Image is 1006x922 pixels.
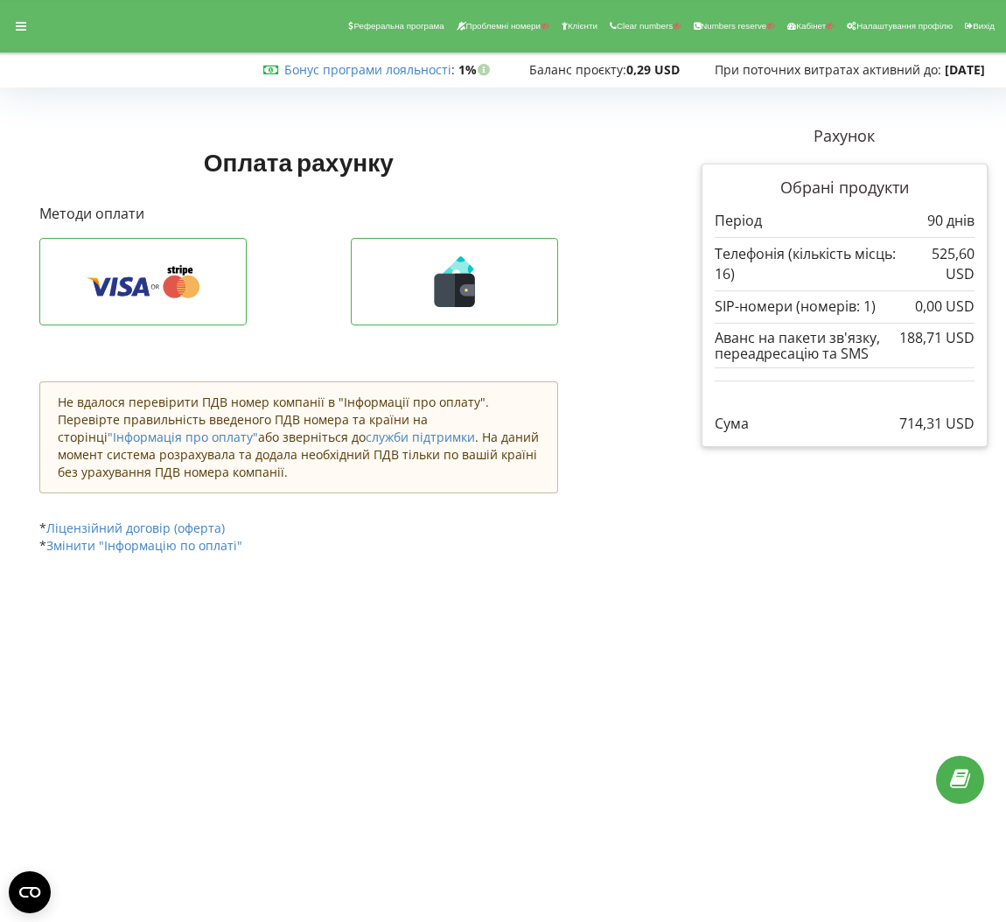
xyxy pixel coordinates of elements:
[856,21,953,31] span: Налаштування профілю
[568,21,597,31] span: Клієнти
[284,61,451,78] a: Бонус програми лояльності
[945,61,985,78] strong: [DATE]
[702,125,988,148] p: Рахунок
[899,414,975,434] p: 714,31 USD
[529,61,626,78] span: Баланс проєкту:
[366,429,475,445] a: служби підтримки
[46,520,225,536] a: Ліцензійний договір (оферта)
[715,177,975,199] p: Обрані продукти
[905,244,975,284] p: 525,60 USD
[899,330,975,346] div: 188,71 USD
[715,61,941,78] span: При поточних витратах активний до:
[466,21,541,31] span: Проблемні номери
[915,297,975,317] p: 0,00 USD
[284,61,455,78] span: :
[927,211,975,231] p: 90 днів
[715,414,749,434] p: Сума
[701,21,766,31] span: Numbers reserve
[458,61,494,78] strong: 1%
[353,21,444,31] span: Реферальна програма
[9,871,51,913] button: Open CMP widget
[715,297,876,317] p: SIP-номери (номерів: 1)
[39,146,558,178] h1: Оплата рахунку
[39,204,558,224] p: Методи оплати
[626,61,680,78] strong: 0,29 USD
[108,429,258,445] a: "Інформація про оплату"
[39,381,558,493] div: Не вдалося перевірити ПДВ номер компанії в "Інформації про оплату". Перевірте правильність введен...
[46,537,242,554] a: Змінити "Інформацію по оплаті"
[715,330,975,362] div: Аванс на пакети зв'язку, переадресацію та SMS
[617,21,673,31] span: Clear numbers
[715,244,905,284] p: Телефонія (кількість місць: 16)
[796,21,826,31] span: Кабінет
[973,21,995,31] span: Вихід
[715,211,762,231] p: Період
